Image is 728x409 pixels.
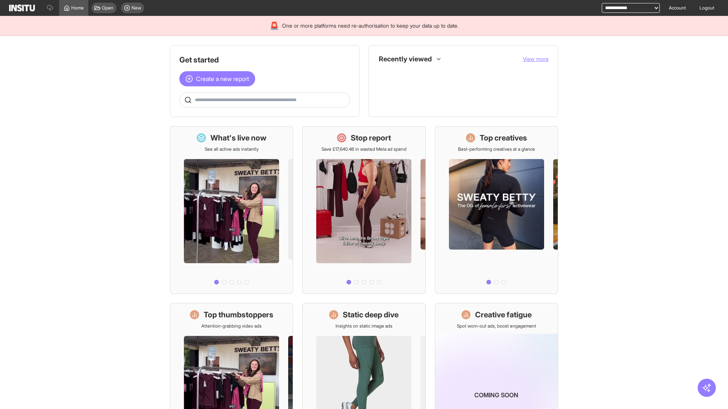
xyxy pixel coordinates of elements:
[71,5,84,11] span: Home
[179,71,255,86] button: Create a new report
[270,20,279,31] div: 🚨
[523,55,549,63] button: View more
[458,146,535,152] p: Best-performing creatives at a glance
[170,126,293,294] a: What's live nowSee all active ads instantly
[201,323,262,329] p: Attention-grabbing video ads
[205,146,259,152] p: See all active ads instantly
[322,146,406,152] p: Save £17,640.46 in wasted Meta ad spend
[132,5,141,11] span: New
[204,309,273,320] h1: Top thumbstoppers
[343,309,399,320] h1: Static deep dive
[196,74,249,83] span: Create a new report
[523,56,549,62] span: View more
[210,133,267,143] h1: What's live now
[351,133,391,143] h1: Stop report
[480,133,527,143] h1: Top creatives
[282,22,458,30] span: One or more platforms need re-authorisation to keep your data up to date.
[102,5,113,11] span: Open
[9,5,35,11] img: Logo
[179,55,350,65] h1: Get started
[336,323,392,329] p: Insights on static image ads
[302,126,425,294] a: Stop reportSave £17,640.46 in wasted Meta ad spend
[435,126,558,294] a: Top creativesBest-performing creatives at a glance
